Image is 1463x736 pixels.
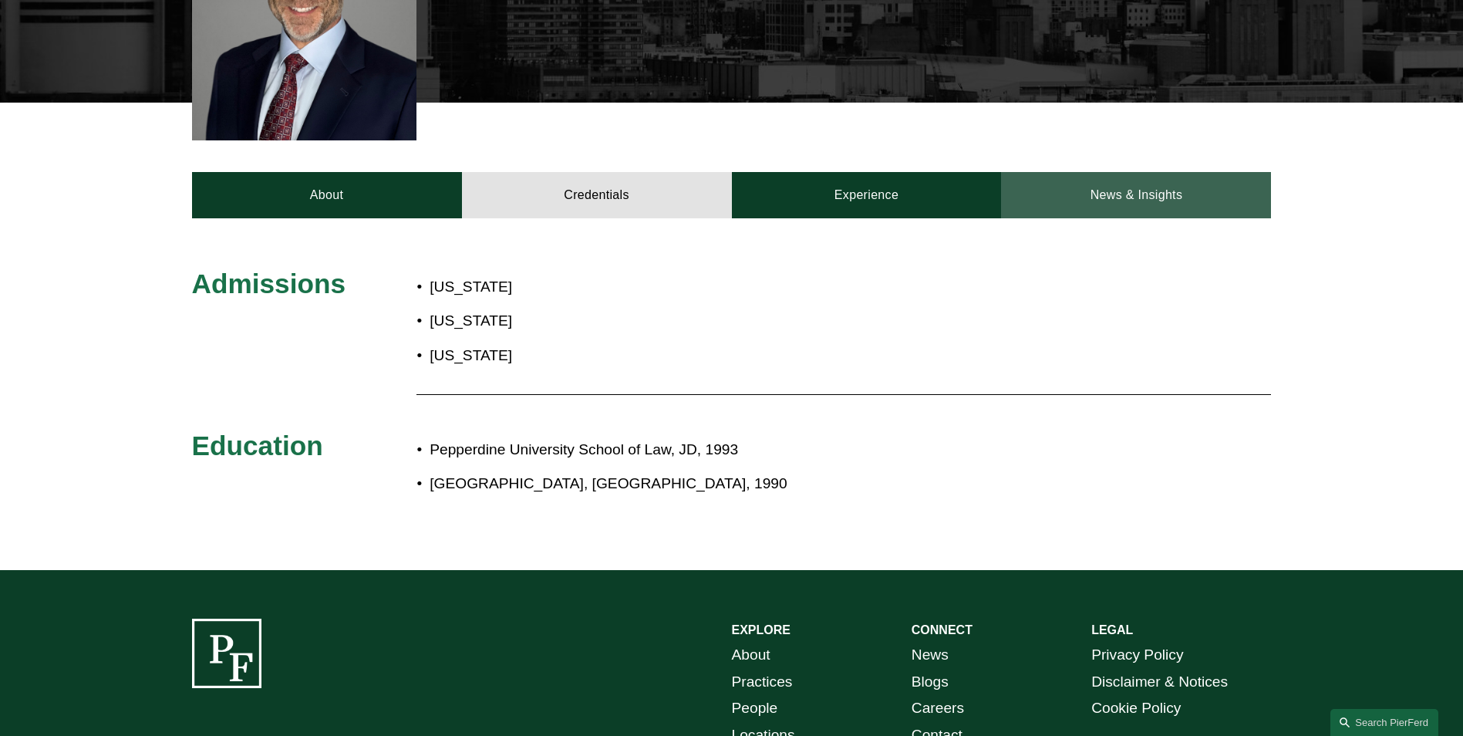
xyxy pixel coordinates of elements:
[430,274,821,301] p: [US_STATE]
[912,623,973,636] strong: CONNECT
[1091,695,1181,722] a: Cookie Policy
[912,669,949,696] a: Blogs
[430,471,1136,498] p: [GEOGRAPHIC_DATA], [GEOGRAPHIC_DATA], 1990
[1001,172,1271,218] a: News & Insights
[430,308,821,335] p: [US_STATE]
[732,623,790,636] strong: EXPLORE
[732,172,1002,218] a: Experience
[192,430,323,461] span: Education
[1091,642,1183,669] a: Privacy Policy
[192,172,462,218] a: About
[732,669,793,696] a: Practices
[192,268,346,299] span: Admissions
[1091,623,1133,636] strong: LEGAL
[912,642,949,669] a: News
[430,437,1136,464] p: Pepperdine University School of Law, JD, 1993
[732,695,778,722] a: People
[732,642,770,669] a: About
[462,172,732,218] a: Credentials
[1091,669,1228,696] a: Disclaimer & Notices
[912,695,964,722] a: Careers
[1330,709,1438,736] a: Search this site
[430,343,821,370] p: [US_STATE]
